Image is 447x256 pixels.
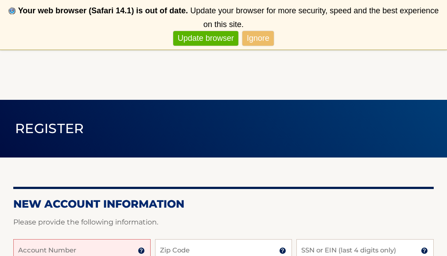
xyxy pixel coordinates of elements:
[13,197,434,211] h2: New Account Information
[13,216,434,228] p: Please provide the following information.
[15,120,84,137] span: Register
[421,247,428,254] img: tooltip.svg
[279,247,286,254] img: tooltip.svg
[190,6,439,29] span: Update your browser for more security, speed and the best experience on this site.
[242,31,274,46] a: Ignore
[18,6,188,15] b: Your web browser (Safari 14.1) is out of date.
[138,247,145,254] img: tooltip.svg
[173,31,238,46] a: Update browser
